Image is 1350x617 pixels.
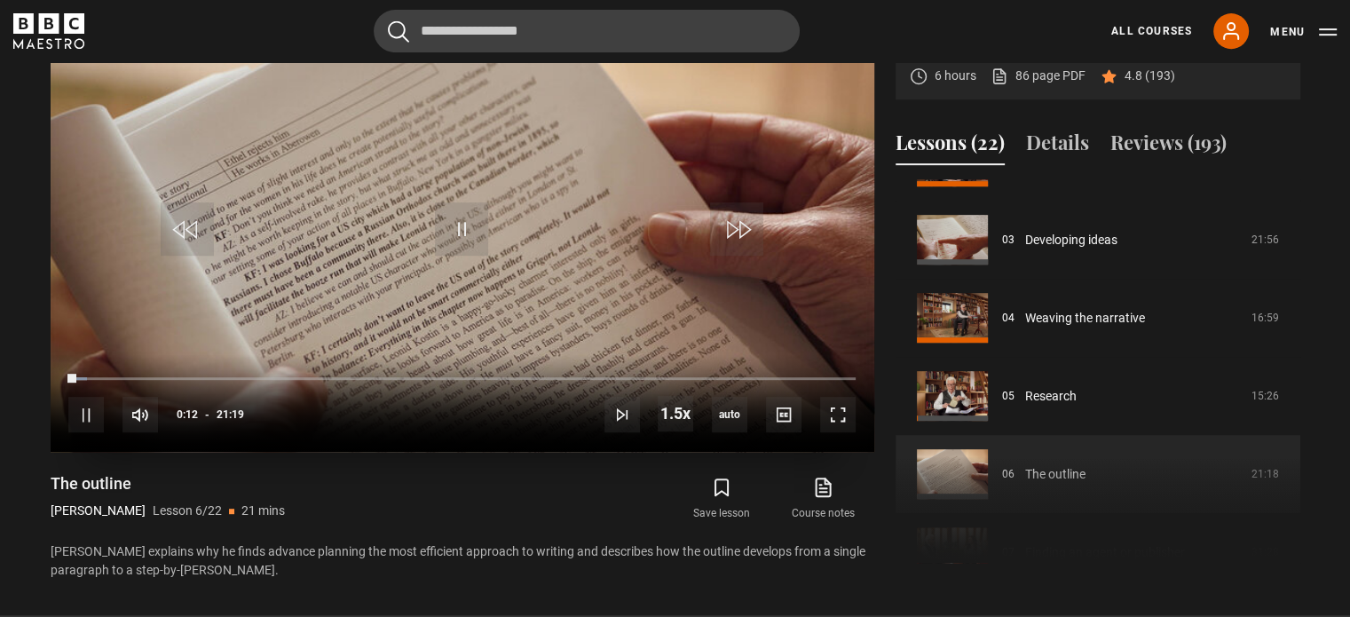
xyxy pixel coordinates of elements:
[1125,67,1175,85] p: 4.8 (193)
[766,397,801,432] button: Captions
[1111,23,1192,39] a: All Courses
[658,396,693,431] button: Playback Rate
[896,128,1005,165] button: Lessons (22)
[51,502,146,520] p: [PERSON_NAME]
[241,502,285,520] p: 21 mins
[51,473,285,494] h1: The outline
[1025,231,1117,249] a: Developing ideas
[51,542,874,580] p: [PERSON_NAME] explains why he finds advance planning the most efficient approach to writing and d...
[13,13,84,49] svg: BBC Maestro
[1110,128,1227,165] button: Reviews (193)
[388,20,409,43] button: Submit the search query
[374,10,800,52] input: Search
[1270,23,1337,41] button: Toggle navigation
[671,473,772,525] button: Save lesson
[991,67,1086,85] a: 86 page PDF
[122,397,158,432] button: Mute
[712,397,747,432] span: auto
[712,397,747,432] div: Current quality: 360p
[68,377,855,381] div: Progress Bar
[153,502,222,520] p: Lesson 6/22
[820,397,856,432] button: Fullscreen
[1025,387,1077,406] a: Research
[1026,128,1089,165] button: Details
[935,67,976,85] p: 6 hours
[217,399,244,431] span: 21:19
[205,408,209,421] span: -
[68,397,104,432] button: Pause
[1025,309,1145,328] a: Weaving the narrative
[604,397,640,432] button: Next Lesson
[177,399,198,431] span: 0:12
[772,473,873,525] a: Course notes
